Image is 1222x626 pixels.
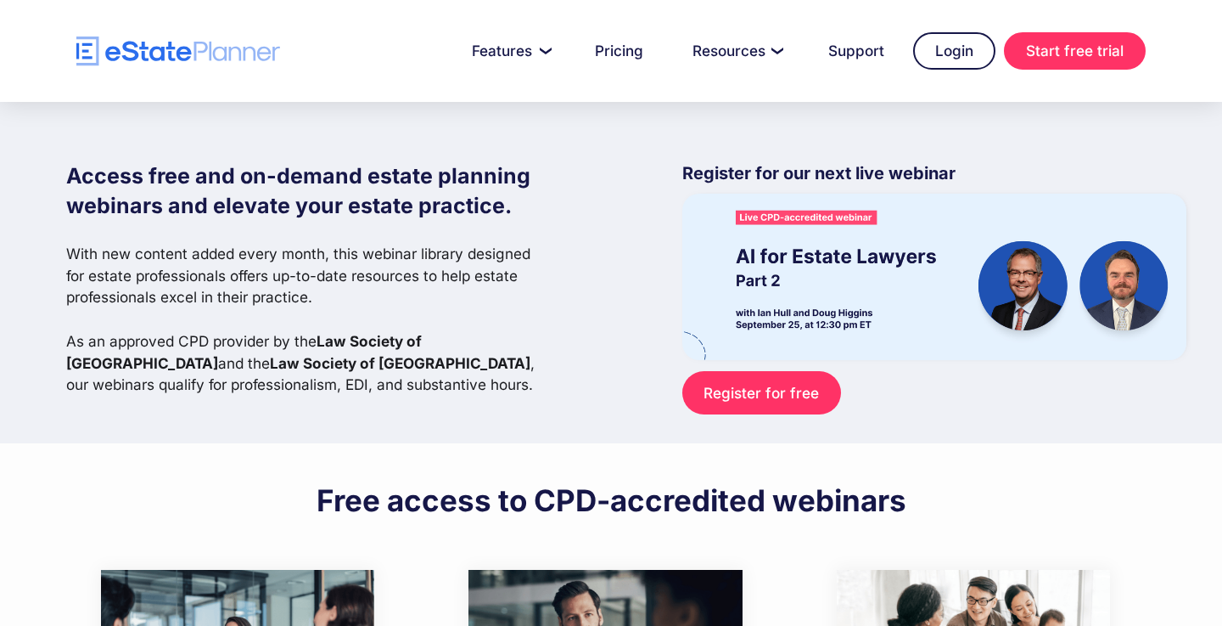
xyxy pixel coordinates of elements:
h2: Free access to CPD-accredited webinars [317,482,906,519]
strong: Law Society of [GEOGRAPHIC_DATA] [270,354,530,372]
a: Resources [672,34,799,68]
a: Start free trial [1004,32,1146,70]
a: Features [451,34,566,68]
img: eState Academy webinar [682,194,1186,359]
p: Register for our next live webinar [682,161,1186,194]
a: Support [808,34,905,68]
p: With new content added every month, this webinar library designed for estate professionals offers... [66,243,548,396]
a: home [76,37,280,66]
a: Register for free [682,371,841,415]
h1: Access free and on-demand estate planning webinars and elevate your estate practice. [66,161,548,221]
a: Pricing [575,34,664,68]
a: Login [913,32,995,70]
strong: Law Society of [GEOGRAPHIC_DATA] [66,332,422,372]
